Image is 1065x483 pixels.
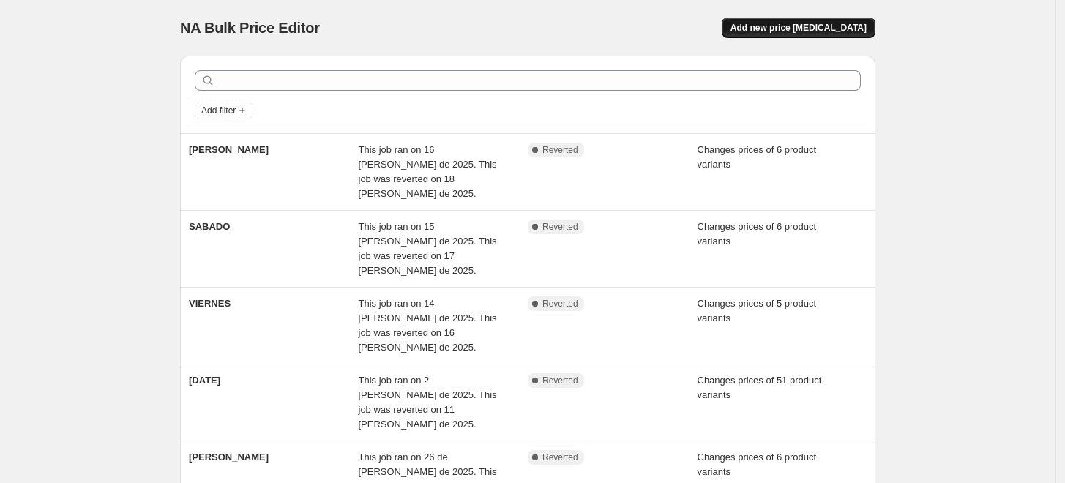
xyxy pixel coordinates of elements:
[698,221,817,247] span: Changes prices of 6 product variants
[359,144,497,199] span: This job ran on 16 [PERSON_NAME] de 2025. This job was reverted on 18 [PERSON_NAME] de 2025.
[542,452,578,463] span: Reverted
[189,298,231,309] span: VIERNES
[180,20,320,36] span: NA Bulk Price Editor
[359,375,497,430] span: This job ran on 2 [PERSON_NAME] de 2025. This job was reverted on 11 [PERSON_NAME] de 2025.
[201,105,236,116] span: Add filter
[730,22,867,34] span: Add new price [MEDICAL_DATA]
[542,144,578,156] span: Reverted
[189,375,220,386] span: [DATE]
[542,298,578,310] span: Reverted
[189,221,230,232] span: SABADO
[189,452,269,463] span: [PERSON_NAME]
[359,298,497,353] span: This job ran on 14 [PERSON_NAME] de 2025. This job was reverted on 16 [PERSON_NAME] de 2025.
[542,221,578,233] span: Reverted
[542,375,578,386] span: Reverted
[698,375,822,400] span: Changes prices of 51 product variants
[698,144,817,170] span: Changes prices of 6 product variants
[189,144,269,155] span: [PERSON_NAME]
[722,18,875,38] button: Add new price [MEDICAL_DATA]
[359,221,497,276] span: This job ran on 15 [PERSON_NAME] de 2025. This job was reverted on 17 [PERSON_NAME] de 2025.
[698,452,817,477] span: Changes prices of 6 product variants
[698,298,817,323] span: Changes prices of 5 product variants
[195,102,253,119] button: Add filter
